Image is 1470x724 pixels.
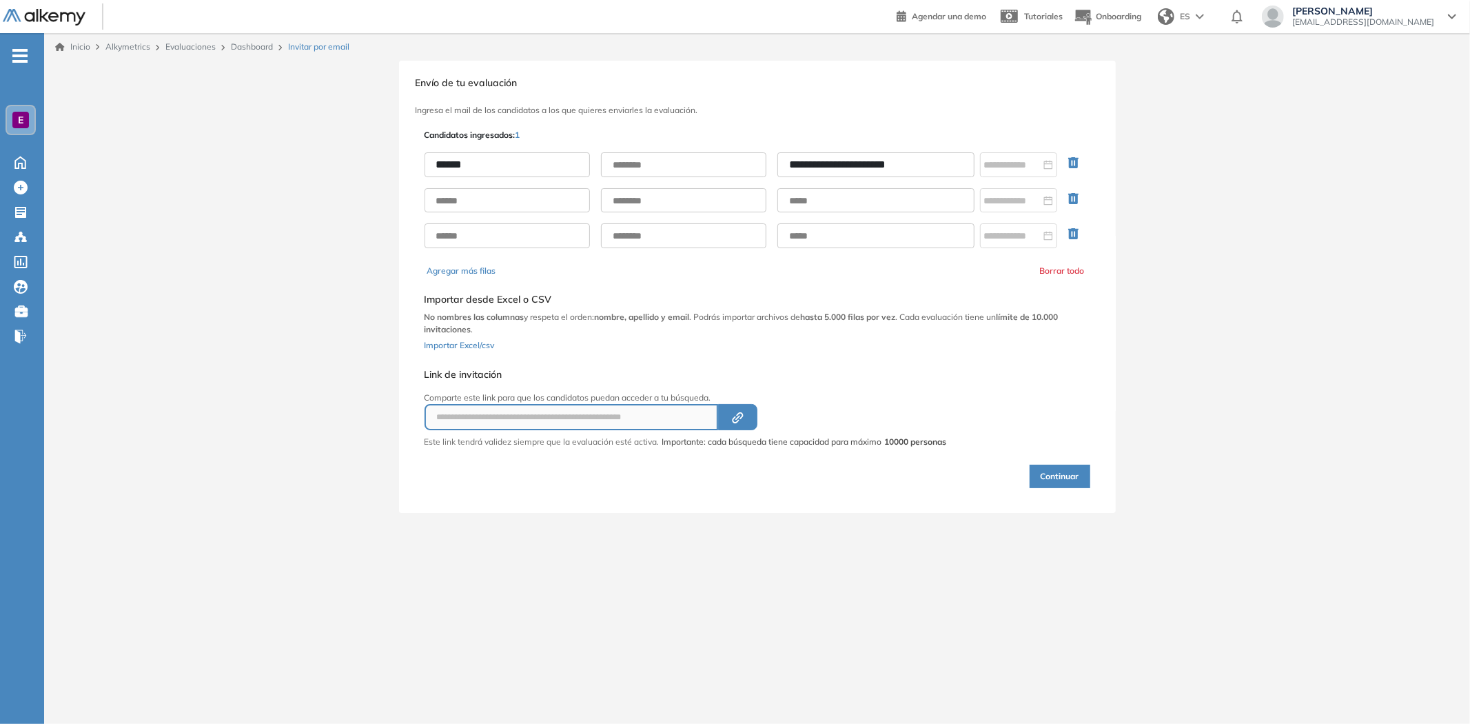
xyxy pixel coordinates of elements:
[55,41,90,53] a: Inicio
[416,77,1099,89] h3: Envío de tu evaluación
[288,41,349,53] span: Invitar por email
[18,114,23,125] span: E
[12,54,28,57] i: -
[1196,14,1204,19] img: arrow
[427,265,496,277] button: Agregar más filas
[1024,11,1063,21] span: Tutoriales
[425,436,660,448] p: Este link tendrá validez siempre que la evaluación esté activa.
[1030,465,1090,488] button: Continuar
[1074,2,1141,32] button: Onboarding
[425,312,1059,334] b: límite de 10.000 invitaciones
[912,11,986,21] span: Agendar una demo
[1292,6,1434,17] span: [PERSON_NAME]
[3,9,85,26] img: Logo
[425,392,947,404] p: Comparte este link para que los candidatos puedan acceder a tu búsqueda.
[1292,17,1434,28] span: [EMAIL_ADDRESS][DOMAIN_NAME]
[425,294,1090,305] h5: Importar desde Excel o CSV
[425,369,947,381] h5: Link de invitación
[595,312,690,322] b: nombre, apellido y email
[425,312,524,322] b: No nombres las columnas
[1096,11,1141,21] span: Onboarding
[416,105,1099,115] h3: Ingresa el mail de los candidatos a los que quieres enviarles la evaluación.
[425,336,495,352] button: Importar Excel/csv
[425,311,1090,336] p: y respeta el orden: . Podrás importar archivos de . Cada evaluación tiene un .
[885,436,947,447] strong: 10000 personas
[165,41,216,52] a: Evaluaciones
[231,41,273,52] a: Dashboard
[1040,265,1085,277] button: Borrar todo
[425,340,495,350] span: Importar Excel/csv
[425,129,520,141] p: Candidatos ingresados:
[1158,8,1174,25] img: world
[515,130,520,140] span: 1
[897,7,986,23] a: Agendar una demo
[801,312,896,322] b: hasta 5.000 filas por vez
[662,436,947,448] span: Importante: cada búsqueda tiene capacidad para máximo
[105,41,150,52] span: Alkymetrics
[1180,10,1190,23] span: ES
